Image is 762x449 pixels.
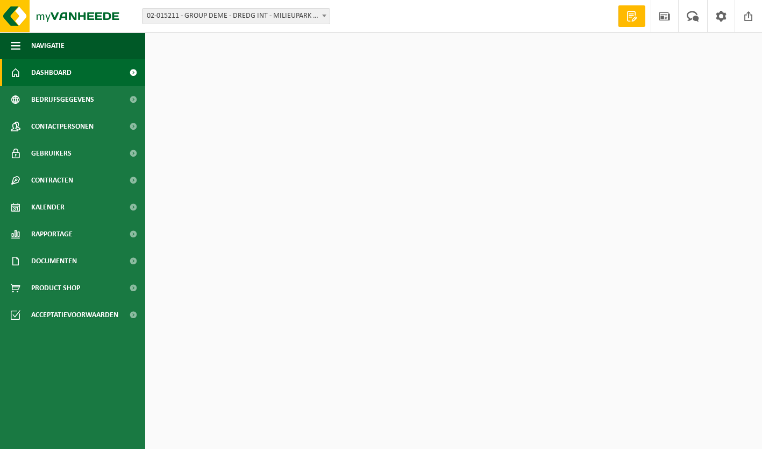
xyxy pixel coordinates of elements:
span: Acceptatievoorwaarden [31,301,118,328]
span: Kalender [31,194,65,221]
span: Contracten [31,167,73,194]
span: Dashboard [31,59,72,86]
span: 02-015211 - GROUP DEME - DREDG INT - MILIEUPARK - ZWIJNDRECHT [142,8,330,24]
span: Product Shop [31,275,80,301]
span: Navigatie [31,32,65,59]
span: 02-015211 - GROUP DEME - DREDG INT - MILIEUPARK - ZWIJNDRECHT [143,9,330,24]
span: Bedrijfsgegevens [31,86,94,113]
span: Rapportage [31,221,73,248]
span: Gebruikers [31,140,72,167]
span: Documenten [31,248,77,275]
span: Contactpersonen [31,113,94,140]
